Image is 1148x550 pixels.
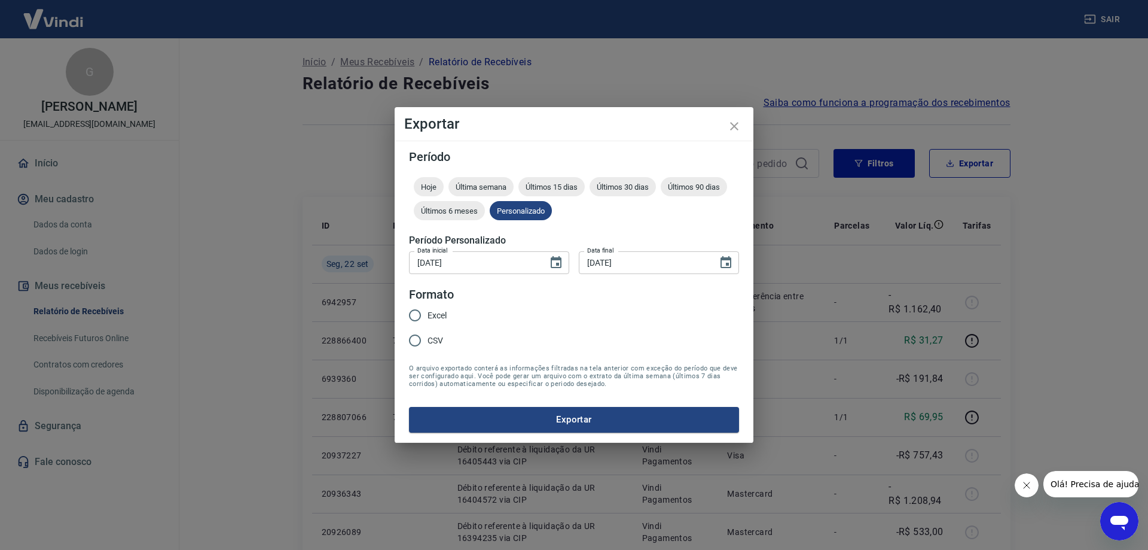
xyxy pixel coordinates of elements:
div: Personalizado [490,201,552,220]
div: Últimos 15 dias [518,177,585,196]
button: Exportar [409,407,739,432]
div: Últimos 90 dias [661,177,727,196]
span: CSV [428,335,443,347]
input: DD/MM/YYYY [409,251,539,274]
h5: Período [409,151,739,163]
span: Últimos 90 dias [661,183,727,192]
iframe: Mensagem da empresa [1043,471,1138,497]
button: Choose date, selected date is 22 de set de 2025 [714,251,738,275]
span: O arquivo exportado conterá as informações filtradas na tela anterior com exceção do período que ... [409,364,739,388]
input: DD/MM/YYYY [579,251,709,274]
span: Olá! Precisa de ajuda? [7,8,100,18]
legend: Formato [409,286,454,303]
h4: Exportar [404,117,744,131]
div: Últimos 6 meses [414,201,485,220]
span: Hoje [414,183,444,192]
span: Últimos 15 dias [518,183,585,192]
iframe: Botão para abrir a janela de mensagens [1100,502,1138,540]
span: Últimos 30 dias [590,183,656,192]
div: Últimos 30 dias [590,177,656,196]
label: Data final [587,246,614,255]
div: Hoje [414,177,444,196]
button: Choose date, selected date is 19 de set de 2025 [544,251,568,275]
iframe: Fechar mensagem [1015,473,1039,497]
button: close [720,112,749,141]
label: Data inicial [417,246,448,255]
span: Últimos 6 meses [414,206,485,215]
h5: Período Personalizado [409,235,739,247]
span: Personalizado [490,206,552,215]
div: Última semana [448,177,514,196]
span: Excel [428,309,447,322]
span: Última semana [448,183,514,192]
